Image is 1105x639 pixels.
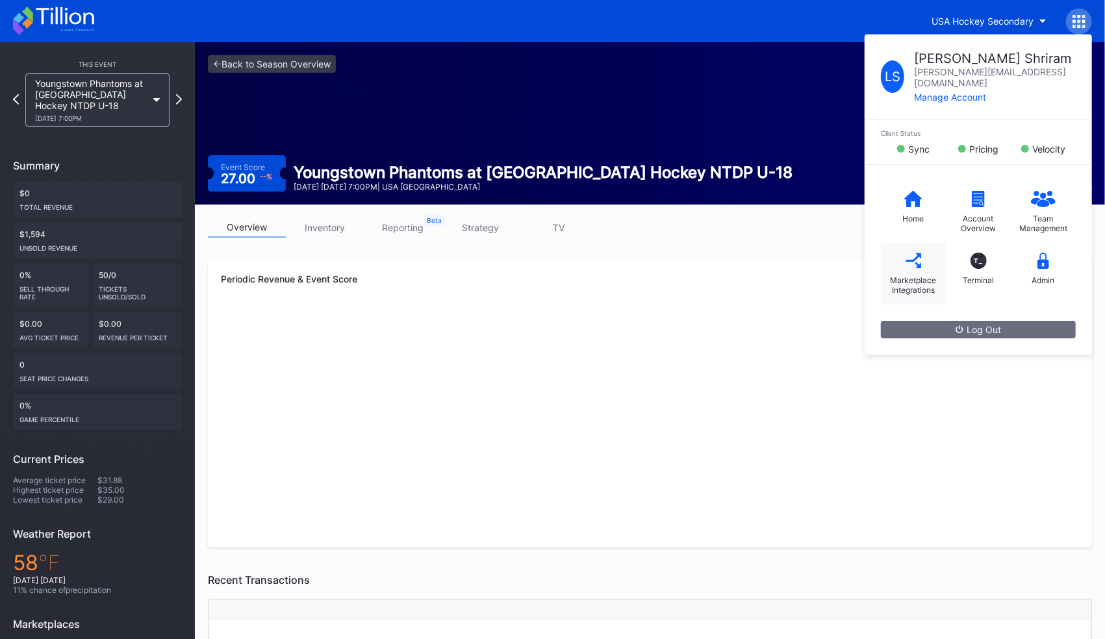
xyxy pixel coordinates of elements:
div: 50/0 [93,264,183,307]
div: Revenue per ticket [99,329,176,342]
div: $0.00 [93,312,183,348]
div: Log Out [956,324,1001,335]
div: -- % [260,173,273,181]
div: Sell Through Rate [19,280,81,301]
span: ℉ [38,550,60,575]
div: Average ticket price [13,475,97,485]
div: Lowest ticket price [13,495,97,505]
div: Weather Report [13,527,182,540]
div: [DATE] [DATE] 7:00PM | USA [GEOGRAPHIC_DATA] [294,182,793,192]
div: Sync [908,144,930,155]
div: Home [903,214,924,223]
div: Marketplaces [13,618,182,631]
div: L S [881,60,904,93]
div: [PERSON_NAME][EMAIL_ADDRESS][DOMAIN_NAME] [914,66,1076,88]
div: Velocity [1032,144,1065,155]
div: Youngstown Phantoms at [GEOGRAPHIC_DATA] Hockey NTDP U-18 [35,78,147,122]
div: This Event [13,60,182,68]
div: Youngstown Phantoms at [GEOGRAPHIC_DATA] Hockey NTDP U-18 [294,163,793,182]
a: overview [208,218,286,238]
div: $31.88 [97,475,182,485]
button: USA Hockey Secondary [922,9,1056,33]
div: Admin [1032,275,1055,285]
div: Event Score [222,162,266,172]
div: T_ [971,253,987,269]
div: Avg ticket price [19,329,81,342]
div: $0.00 [13,312,88,348]
div: 58 [13,550,182,575]
button: Log Out [881,321,1076,338]
div: [DATE] 7:00PM [35,114,147,122]
div: Client Status [881,129,1076,137]
div: Unsold Revenue [19,239,175,252]
div: Highest ticket price [13,485,97,495]
div: Team Management [1017,214,1069,233]
div: Account Overview [952,214,1004,233]
div: 11 % chance of precipitation [13,585,182,595]
a: strategy [442,218,520,238]
div: Total Revenue [19,198,175,211]
div: [DATE] [DATE] [13,575,182,585]
div: Summary [13,159,182,172]
div: 0 [13,353,182,389]
div: $35.00 [97,485,182,495]
a: inventory [286,218,364,238]
a: TV [520,218,598,238]
div: Marketplace Integrations [887,275,939,295]
div: Periodic Revenue & Event Score [221,273,1079,284]
div: 0% [13,264,88,307]
div: [PERSON_NAME] Shriram [914,51,1076,66]
div: Game percentile [19,410,175,423]
svg: Chart title [221,307,1079,437]
div: 0% [13,394,182,430]
div: Tickets Unsold/Sold [99,280,176,301]
div: Terminal [963,275,994,285]
div: $1,594 [13,223,182,258]
div: Current Prices [13,453,182,466]
div: seat price changes [19,370,175,382]
div: Recent Transactions [208,573,1092,586]
svg: Chart title [221,437,1079,534]
a: reporting [364,218,442,238]
div: Pricing [969,144,998,155]
div: $29.00 [97,495,182,505]
a: <-Back to Season Overview [208,55,336,73]
div: $0 [13,182,182,218]
div: Manage Account [914,92,1076,103]
div: 27.00 [222,172,273,185]
div: USA Hockey Secondary [932,16,1034,27]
